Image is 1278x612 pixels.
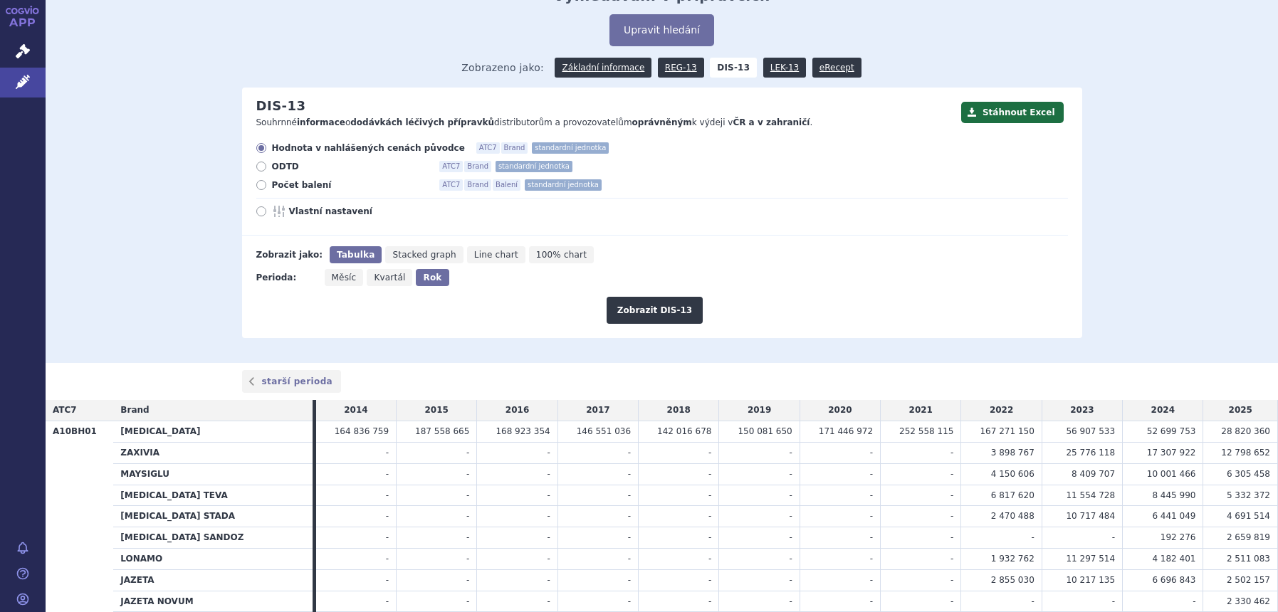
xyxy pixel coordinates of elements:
[496,426,550,436] span: 168 923 354
[466,596,469,606] span: -
[708,490,711,500] span: -
[628,469,631,479] span: -
[256,269,318,286] div: Perioda:
[289,206,446,217] span: Vlastní nastavení
[950,554,953,564] span: -
[870,511,873,521] span: -
[386,469,389,479] span: -
[980,426,1034,436] span: 167 271 150
[628,448,631,458] span: -
[113,569,312,591] th: JAZETA
[577,426,631,436] span: 146 551 036
[1031,596,1034,606] span: -
[113,442,312,463] th: ZAXIVIA
[961,102,1064,123] button: Stáhnout Excel
[386,532,389,542] span: -
[950,511,953,521] span: -
[1152,490,1195,500] span: 8 445 990
[386,575,389,585] span: -
[464,179,491,191] span: Brand
[738,426,792,436] span: 150 081 650
[113,527,312,549] th: [MEDICAL_DATA] SANDOZ
[256,246,323,263] div: Zobrazit jako:
[639,400,719,421] td: 2018
[466,554,469,564] span: -
[476,142,500,154] span: ATC7
[991,469,1035,479] span: 4 150 606
[120,405,149,415] span: Brand
[272,179,429,191] span: Počet balení
[1152,511,1195,521] span: 6 441 049
[819,426,873,436] span: 171 446 972
[1221,426,1270,436] span: 28 820 360
[532,142,609,154] span: standardní jednotka
[763,58,806,78] a: LEK-13
[789,448,792,458] span: -
[350,117,494,127] strong: dodávkách léčivých přípravků
[657,426,711,436] span: 142 016 678
[708,532,711,542] span: -
[708,554,711,564] span: -
[733,117,810,127] strong: ČR a v zahraničí
[536,250,587,260] span: 100% chart
[1227,532,1270,542] span: 2 659 819
[789,532,792,542] span: -
[708,596,711,606] span: -
[708,469,711,479] span: -
[1147,469,1196,479] span: 10 001 466
[547,490,550,500] span: -
[113,421,312,443] th: [MEDICAL_DATA]
[1042,400,1122,421] td: 2023
[374,273,405,283] span: Kvartál
[870,554,873,564] span: -
[708,575,711,585] span: -
[337,250,375,260] span: Tabulka
[1066,554,1115,564] span: 11 297 514
[547,596,550,606] span: -
[800,400,880,421] td: 2020
[899,426,953,436] span: 252 558 115
[113,548,312,569] th: LONAMO
[501,142,528,154] span: Brand
[1152,575,1195,585] span: 6 696 843
[547,511,550,521] span: -
[464,161,491,172] span: Brand
[632,117,692,127] strong: oprávněným
[1221,448,1270,458] span: 12 798 652
[386,554,389,564] span: -
[628,490,631,500] span: -
[297,117,345,127] strong: informace
[950,575,953,585] span: -
[719,400,800,421] td: 2019
[423,273,441,283] span: Rok
[474,250,518,260] span: Line chart
[950,448,953,458] span: -
[335,426,389,436] span: 164 836 759
[477,400,557,421] td: 2016
[950,469,953,479] span: -
[607,297,703,324] button: Zobrazit DIS-13
[392,250,456,260] span: Stacked graph
[628,511,631,521] span: -
[789,554,792,564] span: -
[547,575,550,585] span: -
[1066,575,1115,585] span: 10 217 135
[466,469,469,479] span: -
[113,506,312,527] th: [MEDICAL_DATA] STADA
[710,58,757,78] strong: DIS-13
[272,161,429,172] span: ODTD
[386,511,389,521] span: -
[789,469,792,479] span: -
[466,575,469,585] span: -
[628,554,631,564] span: -
[950,532,953,542] span: -
[256,117,954,129] p: Souhrnné o distributorům a provozovatelům k výdeji v .
[789,575,792,585] span: -
[789,490,792,500] span: -
[991,575,1035,585] span: 2 855 030
[547,469,550,479] span: -
[950,490,953,500] span: -
[256,98,306,114] h2: DIS-13
[708,448,711,458] span: -
[461,58,544,78] span: Zobrazeno jako:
